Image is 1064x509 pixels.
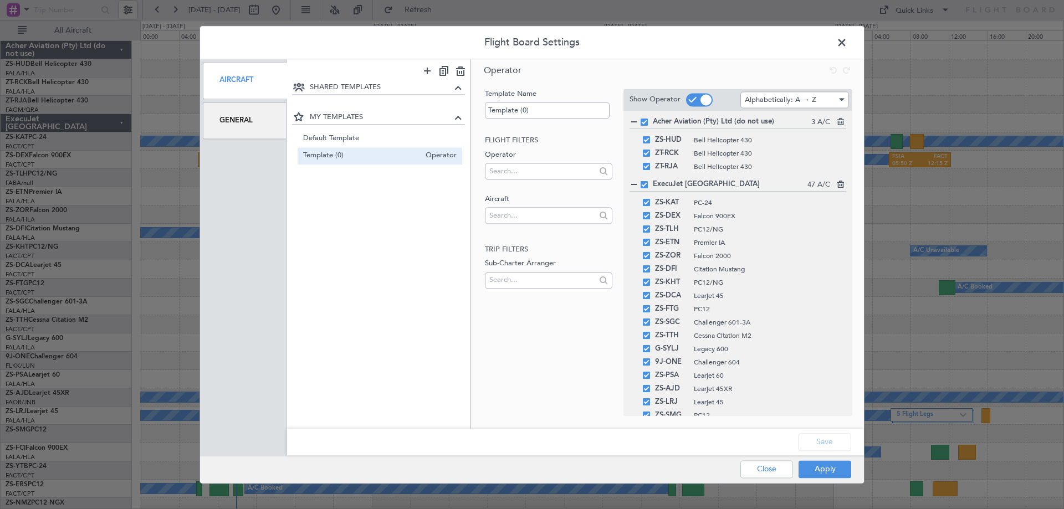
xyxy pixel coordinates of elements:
div: General [203,102,287,139]
span: Learjet 45XR [694,384,846,394]
span: Default Template [303,133,457,145]
span: ZT-RCK [655,147,688,160]
span: PC-24 [694,198,846,208]
span: SHARED TEMPLATES [310,82,452,93]
span: 9J-ONE [655,356,688,369]
span: ZS-ZOR [655,249,688,263]
span: Cessna Citation M2 [694,331,846,341]
span: Citation Mustang [694,264,846,274]
div: Aircraft [203,62,287,99]
span: ZS-TTH [655,329,688,342]
span: Challenger 601-3A [694,317,846,327]
span: Learjet 45 [694,291,846,301]
span: G-SYLJ [655,342,688,356]
input: Search... [489,272,595,289]
span: ZS-HUD [655,133,688,147]
span: ZS-FTG [655,302,688,316]
span: ZS-ETN [655,236,688,249]
span: Operator [420,150,457,162]
input: Search... [489,163,595,179]
span: Legacy 600 [694,344,846,354]
label: Sub-Charter Arranger [485,258,612,269]
span: Premier IA [694,238,846,248]
label: Template Name [485,89,612,100]
span: Acher Aviation (Pty) Ltd (do not use) [653,116,811,127]
span: Challenger 604 [694,357,846,367]
span: ZS-DEX [655,209,688,223]
span: Falcon 900EX [694,211,846,221]
span: PC12 [694,410,846,420]
span: ExecuJet [GEOGRAPHIC_DATA] [653,179,807,190]
span: Falcon 2000 [694,251,846,261]
span: Template (0) [303,150,421,162]
label: Aircraft [485,194,612,205]
span: MY TEMPLATES [310,112,452,124]
span: ZS-TLH [655,223,688,236]
span: ZS-KAT [655,196,688,209]
h2: Flight filters [485,135,612,146]
span: ZS-LRJ [655,395,688,409]
span: ZS-DCA [655,289,688,302]
span: Bell Helicopter 430 [694,162,846,172]
span: Bell Helicopter 430 [694,135,846,145]
header: Flight Board Settings [200,26,864,59]
label: Operator [485,150,612,161]
span: Learjet 60 [694,371,846,381]
span: PC12 [694,304,846,314]
span: PC12/NG [694,224,846,234]
span: 47 A/C [807,179,830,191]
span: Operator [484,64,521,76]
span: ZS-SMG [655,409,688,422]
span: ZS-KHT [655,276,688,289]
span: ZS-SGC [655,316,688,329]
button: Apply [799,460,851,478]
span: PC12/NG [694,277,846,287]
label: Show Operator [630,95,681,106]
span: Bell Helicopter 430 [694,148,846,158]
h2: Trip filters [485,244,612,255]
span: Learjet 45 [694,397,846,407]
span: ZT-RJA [655,160,688,173]
input: Search... [489,207,595,224]
span: ZS-AJD [655,382,688,395]
button: Close [740,460,793,478]
span: Alphabetically: A → Z [745,95,816,105]
span: ZS-PSA [655,369,688,382]
span: 3 A/C [811,117,830,128]
span: ZS-DFI [655,263,688,276]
